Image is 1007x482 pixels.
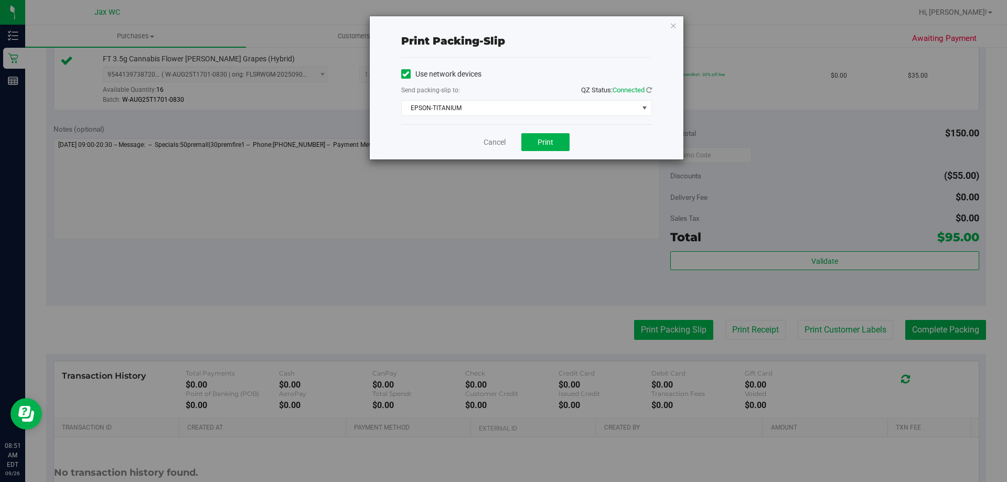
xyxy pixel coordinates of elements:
[401,85,460,95] label: Send packing-slip to:
[538,138,553,146] span: Print
[484,137,506,148] a: Cancel
[401,35,505,47] span: Print packing-slip
[401,69,481,80] label: Use network devices
[638,101,651,115] span: select
[10,398,42,430] iframe: Resource center
[581,86,652,94] span: QZ Status:
[402,101,638,115] span: EPSON-TITANIUM
[613,86,645,94] span: Connected
[521,133,570,151] button: Print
